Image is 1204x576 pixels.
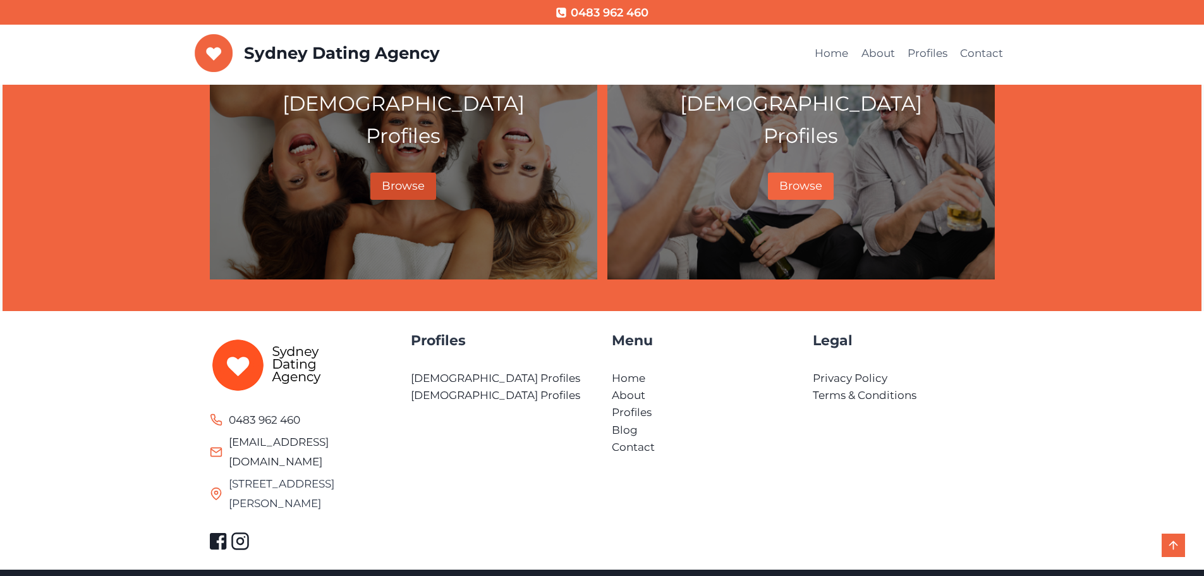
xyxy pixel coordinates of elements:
p: Sydney Dating Agency [244,44,440,63]
a: Browse [370,173,436,200]
span: Browse [382,179,425,193]
a: Home [808,39,854,69]
a: Browse [768,173,834,200]
a: Home [612,372,645,384]
span: [STREET_ADDRESS][PERSON_NAME] [229,474,392,513]
p: [DEMOGRAPHIC_DATA] Profiles [618,87,984,152]
a: Privacy Policy [813,372,887,384]
a: Scroll to top [1162,534,1185,557]
h4: Profiles [411,330,593,351]
a: Profiles [612,406,652,419]
a: Profiles [901,39,954,69]
a: Blog [612,424,638,436]
a: [DEMOGRAPHIC_DATA] Profiles [411,389,580,401]
h4: Legal [813,330,995,351]
a: Contact [954,39,1009,69]
span: 0483 962 460 [571,4,648,22]
p: [DEMOGRAPHIC_DATA] Profiles [221,87,587,152]
a: [EMAIL_ADDRESS][DOMAIN_NAME] [229,436,329,468]
a: About [854,39,901,69]
span: 0483 962 460 [229,410,300,430]
h4: Menu [612,330,794,351]
a: Sydney Dating Agency [195,34,440,72]
a: Contact [612,441,655,453]
a: Terms & Conditions [813,389,916,401]
a: About [612,389,645,401]
a: [DEMOGRAPHIC_DATA] Profiles [411,372,580,384]
img: Sydney Dating Agency [195,34,233,72]
nav: Primary [808,39,1010,69]
a: 0483 962 460 [210,410,300,430]
a: 0483 962 460 [556,4,648,22]
span: Browse [779,179,822,193]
